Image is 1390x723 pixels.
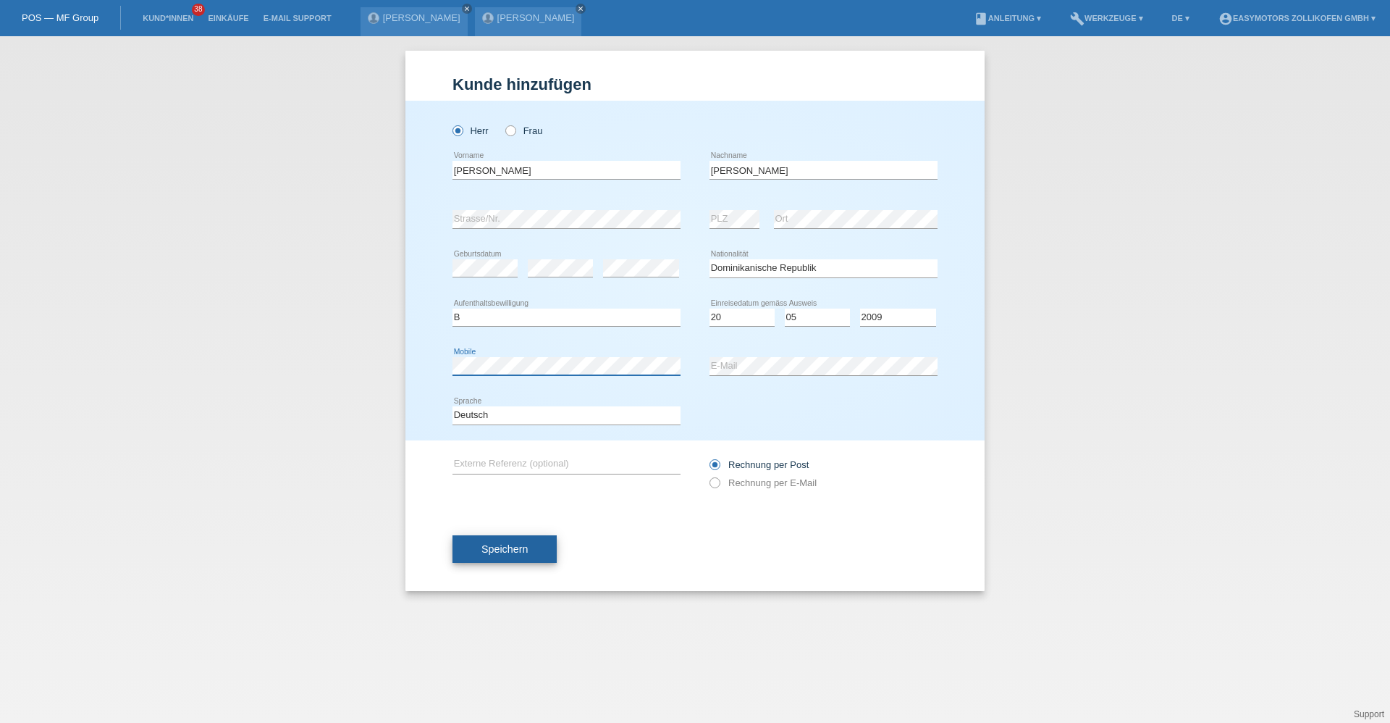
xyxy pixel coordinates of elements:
[709,459,719,477] input: Rechnung per Post
[505,125,542,136] label: Frau
[505,125,515,135] input: Frau
[709,459,809,470] label: Rechnung per Post
[256,14,339,22] a: E-Mail Support
[497,12,575,23] a: [PERSON_NAME]
[1218,12,1233,26] i: account_circle
[577,5,584,12] i: close
[463,5,471,12] i: close
[452,125,489,136] label: Herr
[1165,14,1197,22] a: DE ▾
[1070,12,1084,26] i: build
[192,4,205,16] span: 38
[201,14,256,22] a: Einkäufe
[22,12,98,23] a: POS — MF Group
[709,477,719,496] input: Rechnung per E-Mail
[452,75,938,93] h1: Kunde hinzufügen
[576,4,586,14] a: close
[709,477,817,488] label: Rechnung per E-Mail
[1354,709,1384,719] a: Support
[481,543,528,555] span: Speichern
[462,4,472,14] a: close
[1211,14,1383,22] a: account_circleEasymotors Zollikofen GmbH ▾
[383,12,460,23] a: [PERSON_NAME]
[452,125,462,135] input: Herr
[974,12,988,26] i: book
[966,14,1048,22] a: bookAnleitung ▾
[452,535,557,563] button: Speichern
[135,14,201,22] a: Kund*innen
[1063,14,1150,22] a: buildWerkzeuge ▾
